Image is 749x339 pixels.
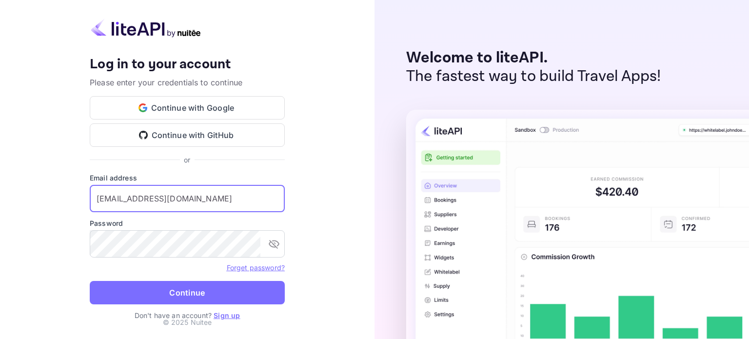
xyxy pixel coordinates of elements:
p: Welcome to liteAPI. [406,49,661,67]
button: Continue with GitHub [90,123,285,147]
h4: Log in to your account [90,56,285,73]
p: or [184,155,190,165]
button: Continue with Google [90,96,285,120]
label: Email address [90,173,285,183]
label: Password [90,218,285,228]
p: The fastest way to build Travel Apps! [406,67,661,86]
p: © 2025 Nuitee [163,317,212,327]
a: Sign up [214,311,240,319]
a: Forget password? [227,262,285,272]
a: Forget password? [227,263,285,272]
p: Don't have an account? [90,310,285,320]
p: Please enter your credentials to continue [90,77,285,88]
button: Continue [90,281,285,304]
img: liteapi [90,19,202,38]
button: toggle password visibility [264,234,284,254]
input: Enter your email address [90,185,285,212]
